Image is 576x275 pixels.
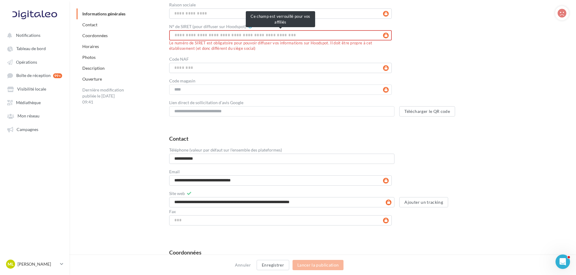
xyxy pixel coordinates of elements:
a: Médiathèque [4,97,66,108]
div: Coordonnées [169,250,201,255]
label: N° de SIRET (pour diffuser sur Hoodspot) [169,24,246,29]
label: Lien direct de sollicitation d'avis Google [169,101,243,105]
a: Coordonnées [82,33,108,38]
span: Notifications [16,33,40,38]
span: Boîte de réception [16,73,51,78]
div: 99+ [53,73,62,78]
a: Opérations [4,56,66,67]
button: Enregistrer [257,260,289,270]
button: Annuler [233,261,253,269]
div: Ce champ est verrouillé pour vos affiliés [246,11,315,27]
label: Raison sociale [169,3,196,7]
span: Tableau de bord [16,46,46,51]
label: Email [169,170,180,174]
button: Télécharger le QR code [399,106,455,117]
label: Code magasin [169,79,195,83]
div: Contact [169,136,188,141]
a: Contact [82,22,97,27]
span: Mon réseau [17,114,40,119]
label: Site web [169,191,185,196]
label: Code NAF [169,57,189,61]
span: ML [8,261,14,267]
button: Notifications [4,30,63,40]
p: [PERSON_NAME] [17,261,58,267]
label: Téléphone (valeur par défaut sur l'ensemble des plateformes) [169,148,282,152]
div: Le numéro de SIRET est obligatoire pour pouvoir diffuser vos informations sur Hoodspot. Il doit ê... [169,40,392,51]
button: Lancer la publication [293,260,343,270]
a: Boîte de réception 99+ [4,70,66,81]
iframe: Intercom live chat [555,254,570,269]
span: Visibilité locale [17,87,46,92]
label: Fax [169,209,176,214]
button: Ajouter un tracking [399,197,448,207]
a: Horaires [82,44,99,49]
div: Dernière modification publiée le [DATE] 09:41 [77,85,131,107]
a: Description [82,66,105,71]
span: Campagnes [17,127,38,132]
span: Médiathèque [16,100,41,105]
a: ML [PERSON_NAME] [5,258,65,270]
a: Tableau de bord [4,43,66,54]
a: Campagnes [4,124,66,135]
a: Ouverture [82,76,102,82]
a: Photos [82,55,96,60]
span: Opérations [16,59,37,65]
a: Mon réseau [4,110,66,121]
a: Visibilité locale [4,83,66,94]
a: Informations générales [82,11,125,16]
